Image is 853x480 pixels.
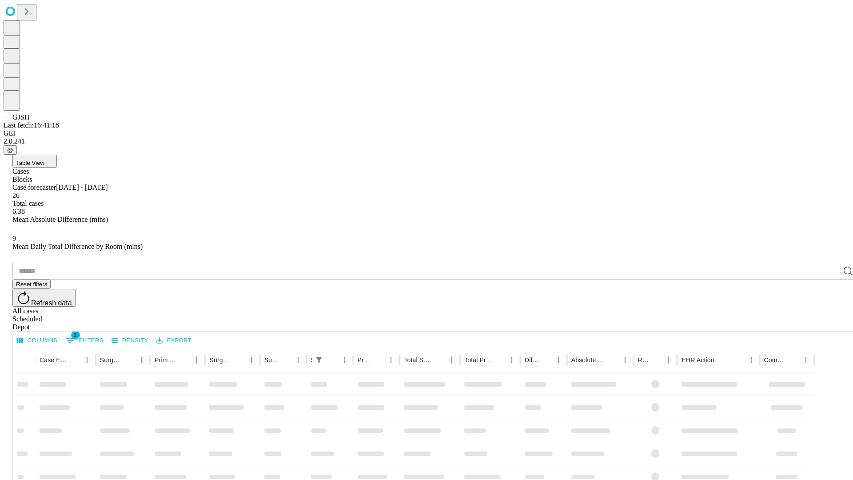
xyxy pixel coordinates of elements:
div: Case Epic Id [40,356,68,364]
button: Export [154,334,194,348]
button: Menu [292,354,304,366]
div: Total Predicted Duration [464,356,492,364]
div: Total Scheduled Duration [404,356,432,364]
div: GEI [4,129,849,137]
div: Primary Service [155,356,177,364]
span: @ [7,147,13,153]
span: 26 [12,192,20,199]
button: Menu [190,354,203,366]
div: Difference [525,356,539,364]
span: Mean Daily Total Difference by Room (mins) [12,243,143,250]
span: Mean Absolute Difference (mins) [12,216,108,223]
button: Sort [68,354,81,366]
span: Total cases [12,200,44,207]
button: Menu [136,354,148,366]
button: Menu [552,354,565,366]
button: Sort [787,354,800,366]
div: Resolved in EHR [638,356,650,364]
div: Surgery Name [209,356,231,364]
div: Surgeon Name [100,356,122,364]
button: Menu [506,354,518,366]
button: Density [109,334,151,348]
span: 1 [71,331,80,340]
button: Sort [433,354,445,366]
button: Show filters [64,333,106,348]
span: 9 [12,235,16,242]
button: Menu [619,354,631,366]
button: Menu [745,354,757,366]
button: Sort [372,354,385,366]
button: Reset filters [12,280,51,289]
button: Select columns [15,334,60,348]
div: EHR Action [682,356,714,364]
button: Sort [178,354,190,366]
button: Menu [245,354,258,366]
span: Refresh data [31,299,72,307]
button: Menu [800,354,812,366]
button: Sort [123,354,136,366]
span: Table View [16,160,44,166]
span: GJSH [12,113,29,121]
button: Show filters [313,354,325,366]
button: Sort [606,354,619,366]
button: Menu [445,354,458,366]
div: Predicted In Room Duration [358,356,372,364]
div: 1 active filter [313,354,325,366]
span: [DATE] - [DATE] [56,184,108,191]
span: 6.38 [12,208,25,215]
button: Refresh data [12,289,76,307]
span: Last fetch: 16:41:18 [4,121,59,129]
button: Sort [540,354,552,366]
button: Sort [326,354,339,366]
button: Sort [233,354,245,366]
button: Sort [493,354,506,366]
button: Sort [715,354,728,366]
div: Scheduled In Room Duration [311,356,312,364]
button: Menu [81,354,93,366]
button: Sort [650,354,662,366]
button: Menu [385,354,397,366]
button: Menu [339,354,351,366]
div: Comments [764,356,786,364]
button: Table View [12,155,57,168]
button: Sort [279,354,292,366]
span: Reset filters [16,281,47,288]
div: Surgery Date [264,356,279,364]
button: @ [4,145,17,155]
span: Case forecaster [12,184,56,191]
div: 2.0.241 [4,137,849,145]
div: Absolute Difference [571,356,606,364]
button: Menu [662,354,675,366]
